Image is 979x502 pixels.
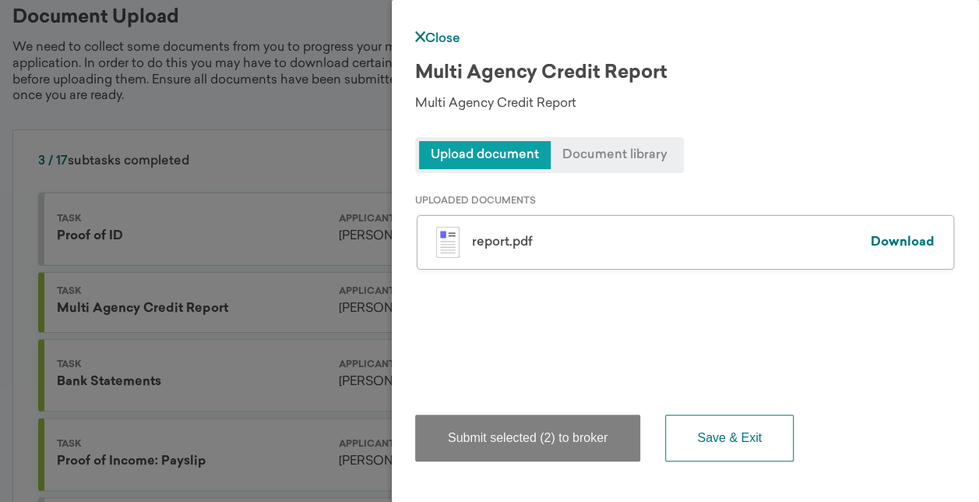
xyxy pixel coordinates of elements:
[436,227,460,258] img: illustration-pdf.svg
[415,64,956,83] div: Multi Agency Credit Report
[551,141,679,169] span: Document library
[472,236,871,249] div: report.pdf
[415,33,460,45] a: Close
[419,141,551,169] span: Upload document
[415,196,956,206] p: UPLOADED DOCUMENTS
[665,415,794,461] button: Save & Exit
[415,95,956,112] div: Multi Agency Credit Report
[871,236,935,249] a: Download
[415,415,640,461] button: Submit selected (2) to broker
